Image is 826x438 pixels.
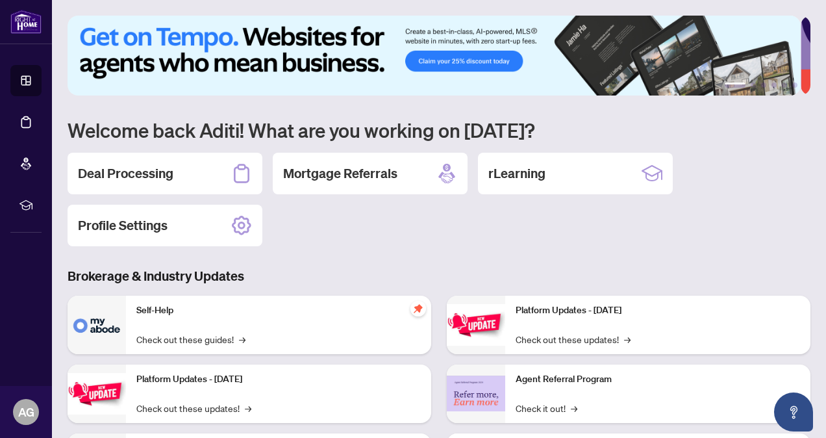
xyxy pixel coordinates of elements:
img: Agent Referral Program [447,376,505,411]
h1: Welcome back Aditi! What are you working on [DATE]? [68,118,810,142]
button: 1 [725,83,745,88]
h2: rLearning [488,164,545,183]
img: Slide 0 [68,16,801,96]
button: 6 [792,83,797,88]
span: pushpin [410,301,426,316]
h2: Profile Settings [78,216,168,235]
img: Platform Updates - September 16, 2025 [68,373,126,414]
a: Check out these updates!→ [516,332,631,346]
button: 3 [761,83,766,88]
p: Agent Referral Program [516,372,800,387]
span: → [571,401,577,415]
p: Platform Updates - [DATE] [136,372,421,387]
span: → [624,332,631,346]
button: Open asap [774,393,813,432]
img: Platform Updates - June 23, 2025 [447,304,505,345]
button: 2 [751,83,756,88]
img: logo [10,10,42,34]
span: AG [18,403,34,421]
button: 5 [782,83,787,88]
a: Check it out!→ [516,401,577,415]
p: Self-Help [136,303,421,318]
h2: Deal Processing [78,164,173,183]
button: 4 [771,83,777,88]
img: Self-Help [68,296,126,354]
span: → [239,332,245,346]
span: → [245,401,251,415]
h3: Brokerage & Industry Updates [68,267,810,285]
a: Check out these guides!→ [136,332,245,346]
p: Platform Updates - [DATE] [516,303,800,318]
h2: Mortgage Referrals [283,164,397,183]
a: Check out these updates!→ [136,401,251,415]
